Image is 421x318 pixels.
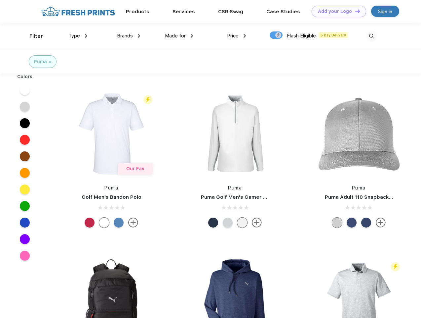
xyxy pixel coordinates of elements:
img: flash_active_toggle.svg [143,95,152,104]
a: Puma [228,185,242,190]
img: filter_cancel.svg [49,61,51,63]
span: 5 Day Delivery [319,32,348,38]
img: more.svg [128,218,138,228]
a: Products [126,9,149,15]
img: fo%20logo%202.webp [39,6,117,17]
a: Puma Golf Men's Gamer Golf Quarter-Zip [201,194,305,200]
img: DT [355,9,360,13]
img: func=resize&h=266 [315,90,403,178]
div: Add your Logo [318,9,352,14]
div: Peacoat Qut Shd [347,218,357,228]
div: Peacoat with Qut Shd [361,218,371,228]
span: Type [68,33,80,39]
div: High Rise [223,218,233,228]
img: more.svg [376,218,386,228]
div: Colors [12,73,38,80]
a: Sign in [371,6,399,17]
span: Price [227,33,239,39]
div: Navy Blazer [208,218,218,228]
a: Puma [104,185,118,190]
div: Bright White [99,218,109,228]
img: func=resize&h=266 [191,90,279,178]
a: Services [172,9,195,15]
a: Golf Men's Bandon Polo [82,194,141,200]
img: func=resize&h=266 [67,90,155,178]
img: dropdown.png [85,34,87,38]
img: dropdown.png [244,34,246,38]
a: CSR Swag [218,9,243,15]
div: Filter [29,32,43,40]
span: Made for [165,33,186,39]
img: more.svg [252,218,262,228]
div: Bright White [237,218,247,228]
span: Flash Eligible [287,33,316,39]
div: Ski Patrol [85,218,95,228]
span: Brands [117,33,133,39]
span: Our Fav [126,166,144,171]
div: Sign in [378,8,392,15]
img: dropdown.png [138,34,140,38]
img: dropdown.png [191,34,193,38]
img: desktop_search.svg [366,31,377,42]
img: flash_active_toggle.svg [391,262,400,271]
div: Quarry Brt Whit [332,218,342,228]
div: Lake Blue [114,218,124,228]
div: Puma [34,58,47,65]
a: Puma [352,185,366,190]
